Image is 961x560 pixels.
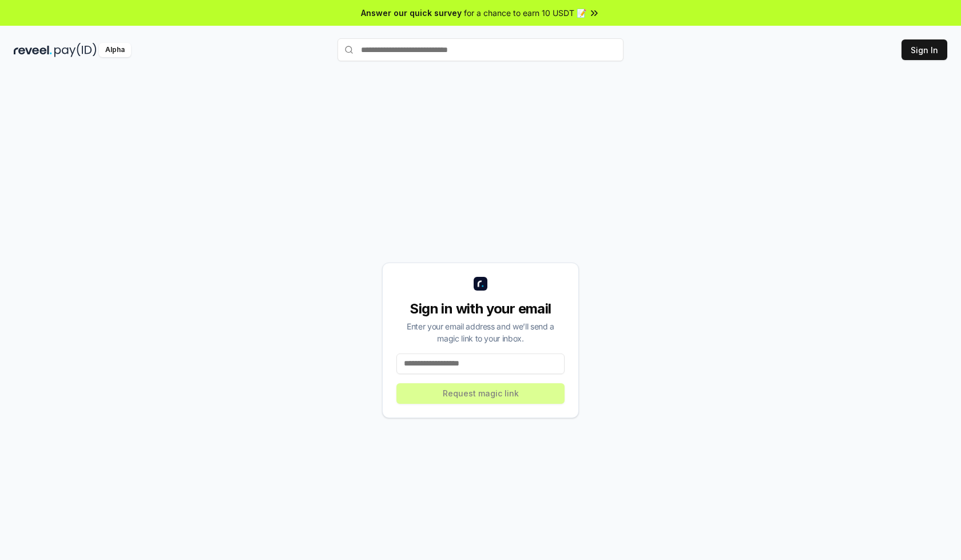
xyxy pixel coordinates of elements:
[396,320,565,344] div: Enter your email address and we’ll send a magic link to your inbox.
[902,39,947,60] button: Sign In
[14,43,52,57] img: reveel_dark
[474,277,487,291] img: logo_small
[361,7,462,19] span: Answer our quick survey
[396,300,565,318] div: Sign in with your email
[464,7,586,19] span: for a chance to earn 10 USDT 📝
[54,43,97,57] img: pay_id
[99,43,131,57] div: Alpha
